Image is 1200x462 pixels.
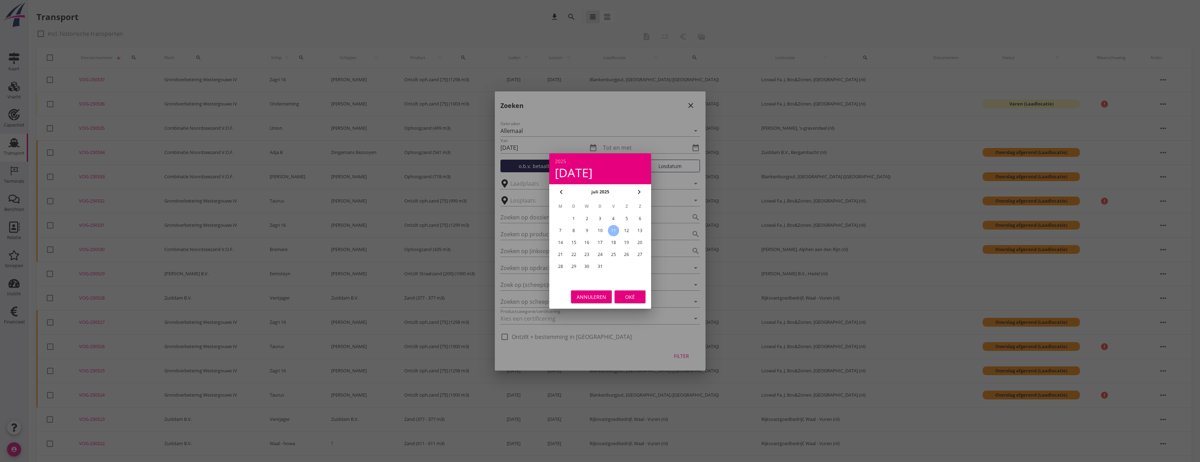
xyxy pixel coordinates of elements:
button: 30 [581,261,592,272]
button: 28 [555,261,566,272]
th: D [567,200,580,212]
button: 23 [581,249,592,260]
button: 3 [594,213,605,224]
button: 16 [581,237,592,248]
button: 24 [594,249,605,260]
button: juli 2025 [589,187,611,197]
button: 18 [608,237,619,248]
button: 22 [568,249,579,260]
button: 31 [594,261,605,272]
button: 10 [594,225,605,236]
div: 2025 [555,159,645,164]
button: 6 [634,213,645,224]
div: [DATE] [555,167,645,179]
button: 14 [555,237,566,248]
th: V [607,200,619,212]
button: 1 [568,213,579,224]
button: 2 [581,213,592,224]
th: M [554,200,567,212]
button: 17 [594,237,605,248]
button: 19 [621,237,632,248]
button: 13 [634,225,645,236]
button: 8 [568,225,579,236]
th: W [581,200,593,212]
button: 7 [555,225,566,236]
button: 26 [621,249,632,260]
th: Z [620,200,633,212]
i: chevron_right [635,188,643,196]
th: D [594,200,606,212]
button: 21 [555,249,566,260]
i: chevron_left [557,188,565,196]
button: Oké [615,290,645,303]
button: 25 [608,249,619,260]
button: 15 [568,237,579,248]
div: Oké [620,293,640,301]
button: 29 [568,261,579,272]
th: Z [634,200,646,212]
button: 20 [634,237,645,248]
button: 5 [621,213,632,224]
button: 9 [581,225,592,236]
button: 11 [608,225,619,236]
button: 12 [621,225,632,236]
div: Annuleren [577,293,606,301]
button: 4 [608,213,619,224]
button: Annuleren [571,290,612,303]
button: 27 [634,249,645,260]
